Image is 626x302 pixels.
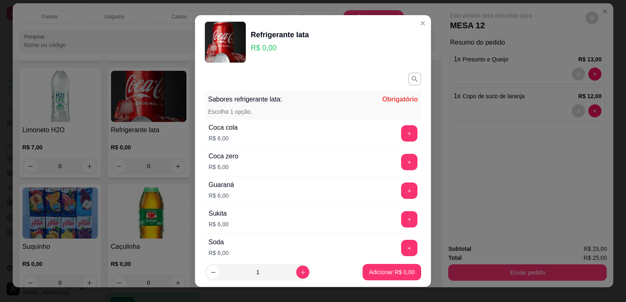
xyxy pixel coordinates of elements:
[206,266,220,279] button: decrease-product-quantity
[296,266,309,279] button: increase-product-quantity
[208,108,252,116] p: Escolha 1 opção.
[363,264,421,280] button: Adicionar R$ 0,00
[209,192,234,200] p: R$ 6,00
[401,125,417,142] button: add
[209,249,229,257] p: R$ 6,00
[209,151,238,161] div: Coca zero
[209,134,238,142] p: R$ 6,00
[208,95,282,104] p: Sabores refrigerante lata:
[369,268,415,276] p: Adicionar R$ 0,00
[209,123,238,133] div: Coca cola
[401,183,417,199] button: add
[209,180,234,190] div: Guaraná
[251,29,309,41] div: Refrigerante lata
[209,220,229,228] p: R$ 6,00
[209,163,238,171] p: R$ 6,00
[209,209,229,219] div: Sukita
[251,42,309,54] p: R$ 0,00
[382,95,418,104] p: Obrigatório
[209,237,229,247] div: Soda
[401,154,417,170] button: add
[416,17,429,30] button: Close
[205,22,246,63] img: product-image
[401,211,417,228] button: add
[401,240,417,256] button: add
